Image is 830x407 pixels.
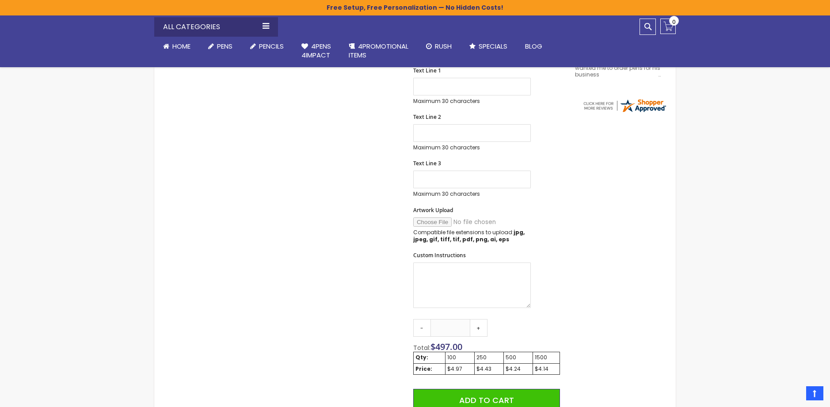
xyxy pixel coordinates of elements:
span: Total: [413,343,430,352]
div: $4.97 [447,365,472,373]
div: 250 [476,354,502,361]
a: + [470,319,487,337]
span: 4PROMOTIONAL ITEMS [349,42,408,60]
div: Very easy site to use boyfriend wanted me to order pens for his business [575,59,661,78]
div: $4.24 [506,365,531,373]
span: Artwork Upload [413,206,453,214]
div: $4.43 [476,365,502,373]
span: Specials [479,42,507,51]
span: Pencils [259,42,284,51]
p: Maximum 30 characters [413,144,531,151]
strong: Qty: [415,354,428,361]
p: Compatible file extensions to upload: [413,229,531,243]
span: 4Pens 4impact [301,42,331,60]
span: Add to Cart [459,395,514,406]
span: Text Line 1 [413,67,441,74]
div: 500 [506,354,531,361]
a: 4pens.com certificate URL [582,108,667,115]
a: - [413,319,431,337]
a: Blog [516,37,551,56]
img: 4pens.com widget logo [582,98,667,114]
a: Home [154,37,199,56]
a: 0 [660,19,676,34]
strong: jpg, jpeg, gif, tiff, tif, pdf, png, ai, eps [413,228,525,243]
span: Blog [525,42,542,51]
a: Top [806,386,823,400]
a: 4PROMOTIONALITEMS [340,37,417,65]
span: 497.00 [435,341,462,353]
div: $4.14 [535,365,558,373]
div: 100 [447,354,472,361]
a: Pens [199,37,241,56]
span: Pens [217,42,232,51]
strong: Price: [415,365,432,373]
span: Text Line 3 [413,160,441,167]
span: Home [172,42,190,51]
a: Rush [417,37,461,56]
a: Pencils [241,37,293,56]
a: Specials [461,37,516,56]
span: Rush [435,42,452,51]
span: Text Line 2 [413,113,441,121]
div: All Categories [154,17,278,37]
span: $ [430,341,462,353]
span: 0 [672,18,676,26]
p: Maximum 30 characters [413,98,531,105]
div: 1500 [535,354,558,361]
a: 4Pens4impact [293,37,340,65]
span: Custom Instructions [413,251,466,259]
p: Maximum 30 characters [413,190,531,198]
